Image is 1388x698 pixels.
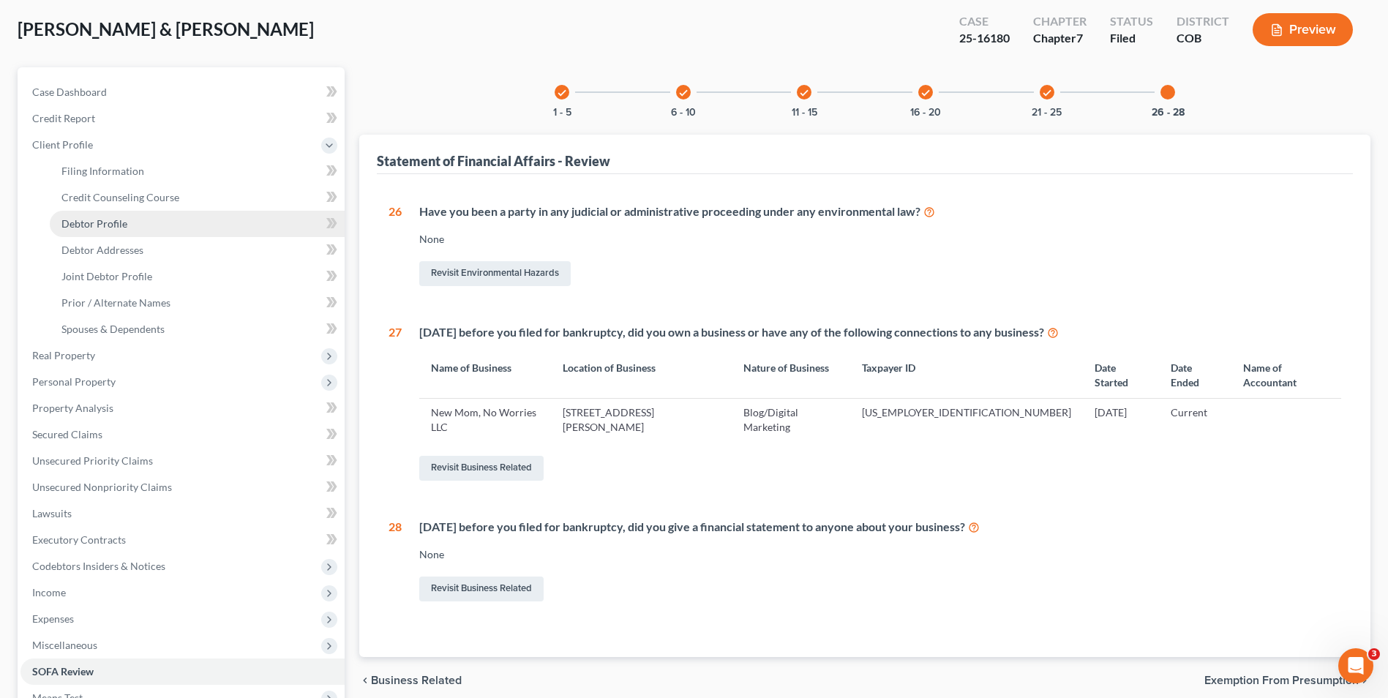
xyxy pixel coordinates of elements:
[1159,399,1231,441] td: Current
[20,395,345,421] a: Property Analysis
[389,203,402,289] div: 26
[419,232,1341,247] div: None
[551,352,732,398] th: Location of Business
[1231,352,1341,398] th: Name of Accountant
[61,296,170,309] span: Prior / Alternate Names
[1032,108,1062,118] button: 21 - 25
[553,108,571,118] button: 1 - 5
[32,639,97,651] span: Miscellaneous
[50,158,345,184] a: Filing Information
[1159,352,1231,398] th: Date Ended
[850,399,1083,441] td: [US_EMPLOYER_IDENTIFICATION_NUMBER]
[32,665,94,678] span: SOFA Review
[32,112,95,124] span: Credit Report
[50,184,345,211] a: Credit Counseling Course
[732,399,849,441] td: Blog/Digital Marketing
[20,79,345,105] a: Case Dashboard
[32,138,93,151] span: Client Profile
[50,290,345,316] a: Prior / Alternate Names
[799,88,809,98] i: check
[1253,13,1353,46] button: Preview
[1083,399,1159,441] td: [DATE]
[419,324,1341,341] div: [DATE] before you filed for bankruptcy, did you own a business or have any of the following conne...
[32,612,74,625] span: Expenses
[959,13,1010,30] div: Case
[732,352,849,398] th: Nature of Business
[61,165,144,177] span: Filing Information
[959,30,1010,47] div: 25-16180
[61,270,152,282] span: Joint Debtor Profile
[1110,30,1153,47] div: Filed
[32,454,153,467] span: Unsecured Priority Claims
[419,261,571,286] a: Revisit Environmental Hazards
[61,217,127,230] span: Debtor Profile
[1152,108,1185,118] button: 26 - 28
[32,586,66,598] span: Income
[1368,648,1380,660] span: 3
[32,375,116,388] span: Personal Property
[359,675,371,686] i: chevron_left
[32,533,126,546] span: Executory Contracts
[50,263,345,290] a: Joint Debtor Profile
[419,547,1341,562] div: None
[1177,13,1229,30] div: District
[371,675,462,686] span: Business Related
[1083,352,1159,398] th: Date Started
[20,500,345,527] a: Lawsuits
[32,560,165,572] span: Codebtors Insiders & Notices
[1177,30,1229,47] div: COB
[32,402,113,414] span: Property Analysis
[359,675,462,686] button: chevron_left Business Related
[1033,30,1087,47] div: Chapter
[32,507,72,519] span: Lawsuits
[32,349,95,361] span: Real Property
[32,86,107,98] span: Case Dashboard
[419,399,551,441] td: New Mom, No Worries LLC
[61,191,179,203] span: Credit Counseling Course
[1338,648,1373,683] iframe: Intercom live chat
[389,324,402,484] div: 27
[20,658,345,685] a: SOFA Review
[20,527,345,553] a: Executory Contracts
[1204,675,1359,686] span: Exemption from Presumption
[1110,13,1153,30] div: Status
[20,421,345,448] a: Secured Claims
[419,203,1341,220] div: Have you been a party in any judicial or administrative proceeding under any environmental law?
[557,88,567,98] i: check
[18,18,314,40] span: [PERSON_NAME] & [PERSON_NAME]
[20,105,345,132] a: Credit Report
[419,519,1341,536] div: [DATE] before you filed for bankruptcy, did you give a financial statement to anyone about your b...
[389,519,402,604] div: 28
[50,237,345,263] a: Debtor Addresses
[377,152,610,170] div: Statement of Financial Affairs - Review
[32,481,172,493] span: Unsecured Nonpriority Claims
[1033,13,1087,30] div: Chapter
[419,352,551,398] th: Name of Business
[1076,31,1083,45] span: 7
[920,88,931,98] i: check
[20,448,345,474] a: Unsecured Priority Claims
[419,577,544,601] a: Revisit Business Related
[678,88,689,98] i: check
[50,316,345,342] a: Spouses & Dependents
[32,428,102,440] span: Secured Claims
[419,456,544,481] a: Revisit Business Related
[671,108,696,118] button: 6 - 10
[551,399,732,441] td: [STREET_ADDRESS][PERSON_NAME]
[850,352,1083,398] th: Taxpayer ID
[1042,88,1052,98] i: check
[50,211,345,237] a: Debtor Profile
[792,108,817,118] button: 11 - 15
[61,244,143,256] span: Debtor Addresses
[910,108,941,118] button: 16 - 20
[61,323,165,335] span: Spouses & Dependents
[1204,675,1370,686] button: Exemption from Presumption chevron_right
[20,474,345,500] a: Unsecured Nonpriority Claims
